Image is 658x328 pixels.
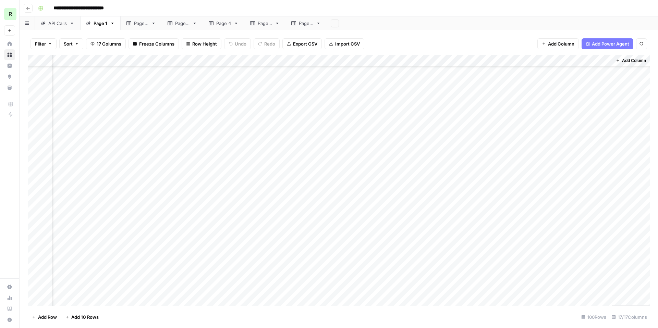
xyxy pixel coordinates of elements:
a: Page 3 [162,16,203,30]
div: Page 3 [175,20,190,27]
span: Add 10 Rows [71,314,99,320]
button: Undo [224,38,251,49]
a: Page 6 [285,16,327,30]
span: Row Height [192,40,217,47]
span: Filter [35,40,46,47]
a: Page 1 [80,16,121,30]
span: Freeze Columns [139,40,174,47]
button: Workspace: Re-Leased [4,5,15,23]
button: Row Height [182,38,221,49]
a: Usage [4,292,15,303]
span: Import CSV [335,40,360,47]
a: Page 4 [203,16,244,30]
div: Page 6 [299,20,313,27]
button: Add Power Agent [582,38,633,49]
span: Add Power Agent [592,40,629,47]
div: Page 1 [94,20,107,27]
span: Redo [264,40,275,47]
div: 100 Rows [578,312,609,323]
a: Insights [4,60,15,71]
div: Page 5 [258,20,272,27]
button: Freeze Columns [129,38,179,49]
a: Your Data [4,82,15,93]
button: Sort [59,38,83,49]
div: Page 2 [134,20,148,27]
button: Redo [254,38,280,49]
span: Export CSV [293,40,317,47]
button: Add 10 Rows [61,312,103,323]
a: Learning Hub [4,303,15,314]
span: Sort [64,40,73,47]
span: 17 Columns [97,40,121,47]
div: Page 4 [216,20,231,27]
span: Add Column [622,58,646,64]
button: Add Column [613,56,649,65]
button: Add Row [28,312,61,323]
span: Add Column [548,40,574,47]
a: API Calls [35,16,80,30]
button: Filter [31,38,57,49]
a: Page 5 [244,16,285,30]
a: Settings [4,281,15,292]
span: R [9,10,12,18]
a: Page 2 [121,16,162,30]
div: API Calls [48,20,67,27]
button: Export CSV [282,38,322,49]
div: 17/17 Columns [609,312,650,323]
span: Undo [235,40,246,47]
a: Home [4,38,15,49]
button: Add Column [537,38,579,49]
span: Add Row [38,314,57,320]
button: 17 Columns [86,38,126,49]
a: Browse [4,49,15,60]
button: Help + Support [4,314,15,325]
button: Import CSV [325,38,364,49]
a: Opportunities [4,71,15,82]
